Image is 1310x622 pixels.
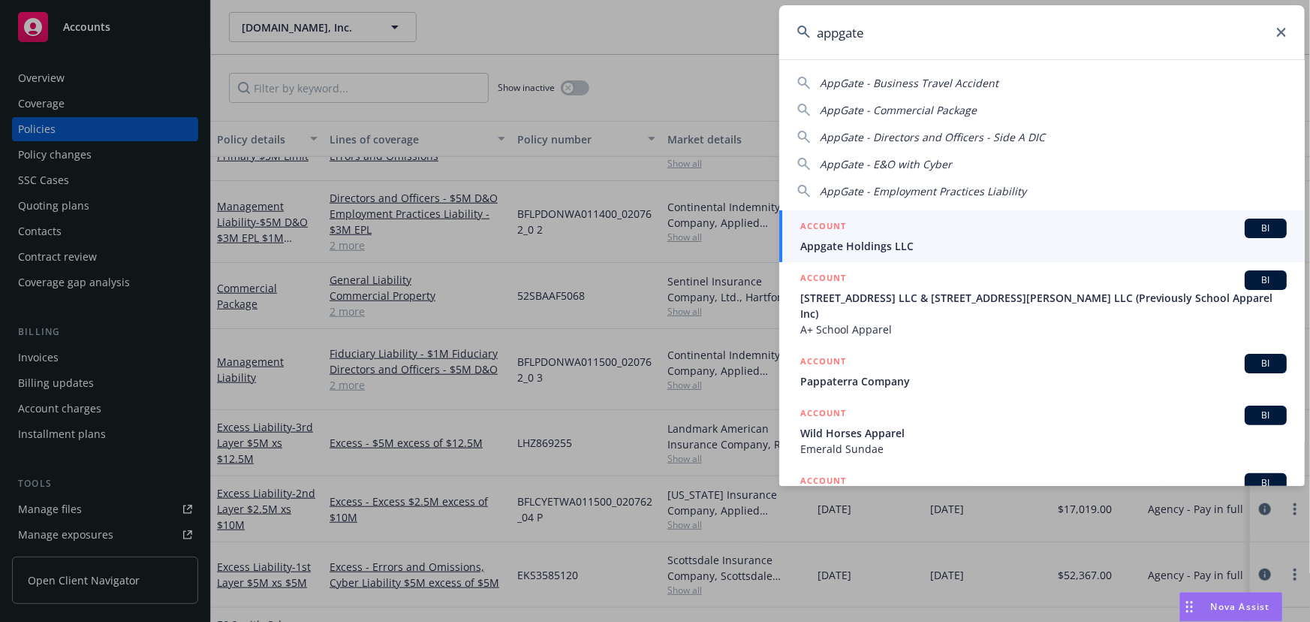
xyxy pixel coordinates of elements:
[820,157,952,171] span: AppGate - E&O with Cyber
[1251,409,1281,422] span: BI
[779,262,1305,346] a: ACCOUNTBI[STREET_ADDRESS] LLC & [STREET_ADDRESS][PERSON_NAME] LLC (Previously School Apparel Inc)...
[800,238,1287,254] span: Appgate Holdings LLC
[800,219,846,237] h5: ACCOUNT
[1179,592,1283,622] button: Nova Assist
[1251,222,1281,235] span: BI
[1180,593,1199,621] div: Drag to move
[800,322,1287,337] span: A+ School Apparel
[1211,600,1270,613] span: Nova Assist
[800,425,1287,441] span: Wild Horses Apparel
[800,290,1287,322] span: [STREET_ADDRESS] LLC & [STREET_ADDRESS][PERSON_NAME] LLC (Previously School Apparel Inc)
[800,354,846,372] h5: ACCOUNT
[800,270,846,288] h5: ACCOUNT
[779,5,1305,59] input: Search...
[820,103,977,117] span: AppGate - Commercial Package
[800,441,1287,457] span: Emerald Sundae
[800,473,846,491] h5: ACCOUNT
[779,465,1305,533] a: ACCOUNTBI
[800,373,1287,389] span: Pappaterra Company
[1251,476,1281,490] span: BI
[779,397,1305,465] a: ACCOUNTBIWild Horses ApparelEmerald Sundae
[1251,357,1281,370] span: BI
[779,210,1305,262] a: ACCOUNTBIAppgate Holdings LLC
[820,76,998,90] span: AppGate - Business Travel Accident
[779,346,1305,397] a: ACCOUNTBIPappaterra Company
[820,184,1026,198] span: AppGate - Employment Practices Liability
[800,406,846,424] h5: ACCOUNT
[820,130,1045,144] span: AppGate - Directors and Officers - Side A DIC
[1251,273,1281,287] span: BI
